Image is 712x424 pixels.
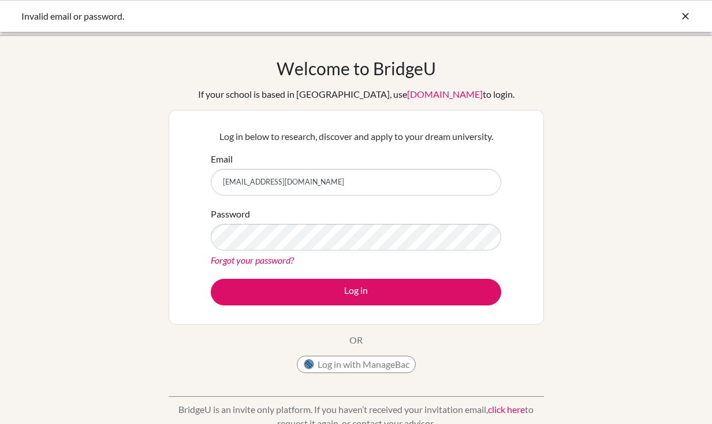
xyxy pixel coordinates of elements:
h1: Welcome to BridgeU [277,58,436,79]
a: click here [488,404,525,415]
label: Email [211,152,233,166]
a: [DOMAIN_NAME] [407,89,483,99]
div: Invalid email or password. [21,9,518,23]
button: Log in [211,279,501,305]
div: If your school is based in [GEOGRAPHIC_DATA], use to login. [198,87,515,101]
p: Log in below to research, discover and apply to your dream university. [211,130,501,143]
button: Log in with ManageBac [297,356,416,373]
a: Forgot your password? [211,255,294,266]
p: OR [349,333,363,347]
label: Password [211,207,250,221]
